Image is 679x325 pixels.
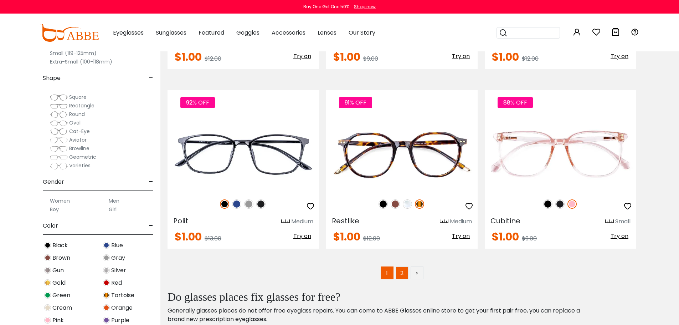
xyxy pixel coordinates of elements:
a: Shop now [350,4,376,10]
img: Brown [44,254,51,261]
img: Gold [44,279,51,286]
img: Clear [403,199,412,209]
span: Lenses [318,29,336,37]
img: size ruler [281,219,290,224]
button: Try on [291,232,313,241]
img: Black [379,199,388,209]
span: Accessories [272,29,305,37]
span: Black [52,241,68,250]
div: Shop now [354,4,376,10]
span: Oval [69,119,81,126]
img: Browline.png [50,145,68,152]
span: Try on [293,52,311,60]
span: Gun [52,266,64,275]
button: Try on [608,52,631,61]
span: Square [69,93,87,101]
img: Round.png [50,111,68,118]
span: 88% OFF [498,97,533,108]
img: Tortoise [103,292,110,299]
span: $1.00 [333,229,360,244]
label: Small (119-125mm) [50,49,97,57]
span: Geometric [69,153,96,161]
img: Green [44,292,51,299]
img: Gray [103,254,110,261]
img: Square.png [50,94,68,101]
label: Girl [109,205,117,214]
span: Orange [111,304,133,312]
div: Medium [291,217,313,226]
span: Restlike [332,216,359,226]
button: Try on [450,52,472,61]
img: Pink [567,199,577,209]
span: 92% OFF [180,97,215,108]
span: Polit [173,216,188,226]
img: Purple [103,317,110,324]
img: abbeglasses.com [40,24,99,42]
span: Try on [611,232,628,240]
span: Cream [52,304,72,312]
span: Try on [452,232,470,240]
span: Blue [111,241,123,250]
span: Rectangle [69,102,94,109]
img: Blue [103,242,110,249]
span: Browline [69,145,89,152]
img: Matte Black [555,199,565,209]
span: Cubitine [490,216,520,226]
label: Women [50,197,70,205]
img: Oval.png [50,120,68,127]
span: Pink [52,316,64,325]
span: Gold [52,279,66,287]
img: Black [44,242,51,249]
span: $12.00 [522,55,539,63]
img: size ruler [605,219,614,224]
img: Gray [244,199,253,209]
img: Geometric.png [50,154,68,161]
label: Extra-Small (100-118mm) [50,57,112,66]
button: Try on [450,232,472,241]
label: Boy [50,205,59,214]
span: Goggles [236,29,259,37]
img: Black [543,199,552,209]
button: Try on [608,232,631,241]
img: Black Polit - TR ,Universal Bridge Fit [168,116,319,192]
span: $13.00 [205,234,221,243]
img: Tortoise [415,199,424,209]
span: Try on [452,52,470,60]
img: Black [220,199,229,209]
span: $9.00 [522,234,537,243]
img: Varieties.png [50,162,68,170]
a: 2 [396,266,408,279]
img: Gun [44,267,51,274]
img: Orange [103,304,110,311]
span: 1 [381,266,393,279]
span: Try on [293,232,311,240]
img: Aviator.png [50,137,68,144]
button: Try on [291,52,313,61]
span: Tortoise [111,291,134,300]
img: Matte Black [256,199,266,209]
span: Varieties [69,162,91,169]
span: $12.00 [363,234,380,243]
img: Pink Cubitine - Plastic ,Universal Bridge Fit [485,116,636,192]
label: Men [109,197,119,205]
span: Purple [111,316,129,325]
span: Eyeglasses [113,29,144,37]
span: Red [111,279,122,287]
span: Our Story [349,29,375,37]
p: Generally glasses places do not offer free eyeglass repairs. You can come to ABBE Glasses online ... [168,306,593,324]
span: Gray [111,254,125,262]
span: $1.00 [175,49,202,65]
span: Green [52,291,70,300]
span: Silver [111,266,126,275]
img: Tortoise Restlike - Plastic ,Universal Bridge Fit [326,116,478,192]
a: > [411,266,423,279]
div: Buy One Get One 50% [303,4,349,10]
span: - [149,217,153,234]
span: Cat-Eye [69,128,90,135]
span: $1.00 [333,49,360,65]
span: $1.00 [492,229,519,244]
span: Color [43,217,58,234]
img: Cream [44,304,51,311]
